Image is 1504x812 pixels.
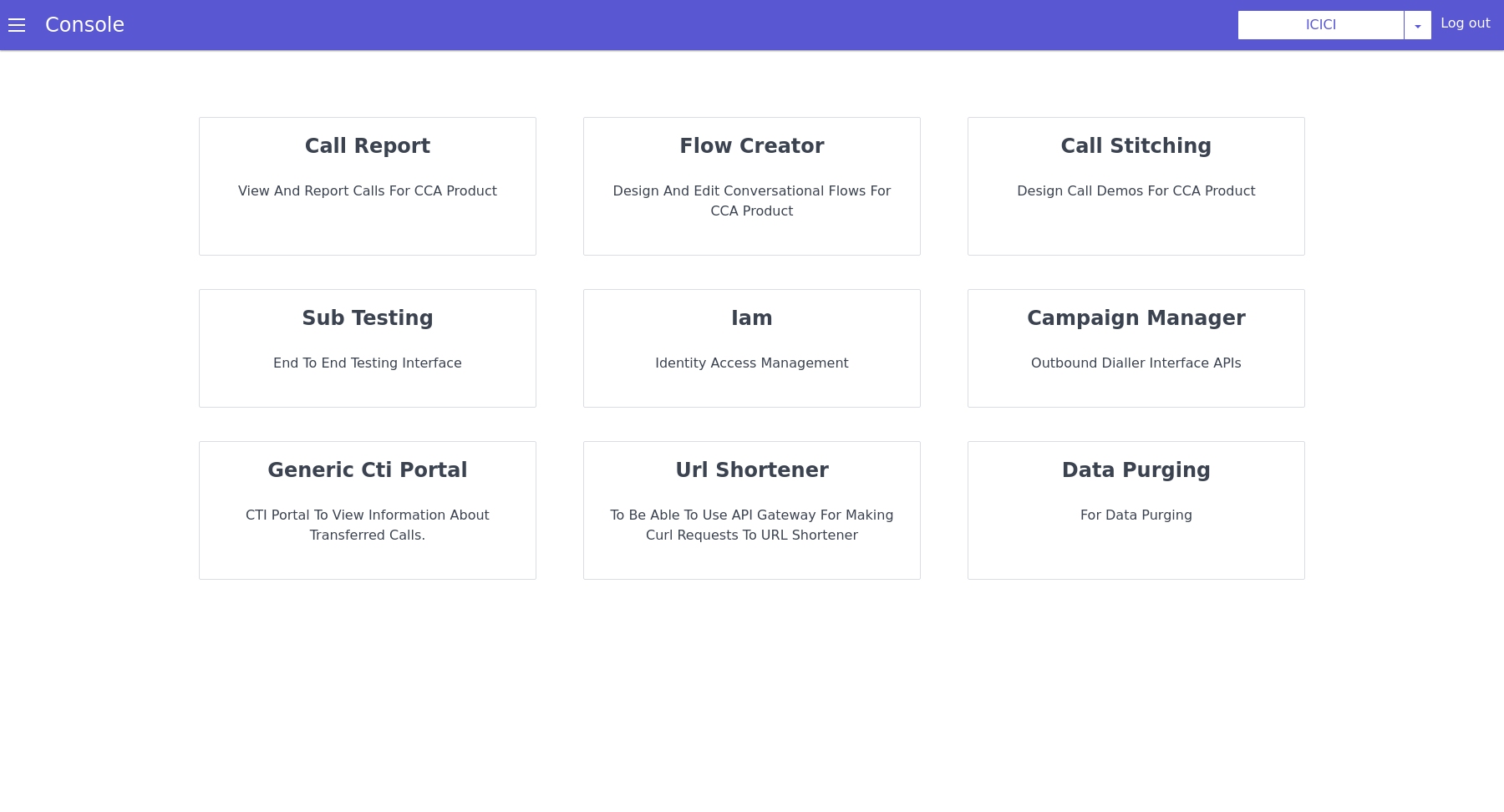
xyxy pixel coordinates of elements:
strong: iam [731,307,773,330]
p: Design call demos for CCA Product [982,181,1291,201]
p: Design and Edit Conversational flows for CCA Product [597,181,907,221]
strong: data purging [1062,459,1211,482]
strong: sub testing [302,307,434,330]
strong: campaign manager [1027,307,1246,330]
p: For data purging [982,505,1291,525]
p: View and report calls for CCA Product [213,181,522,201]
p: End to End Testing Interface [213,353,522,373]
strong: call report [305,134,430,158]
button: ICICI [1237,10,1405,40]
div: Log out [1440,13,1491,40]
strong: url shortener [675,459,829,482]
a: Console [25,13,145,37]
p: Identity Access Management [597,353,907,373]
strong: call stitching [1061,134,1212,158]
p: Outbound dialler interface APIs [982,353,1291,373]
strong: flow creator [679,134,824,158]
strong: generic cti portal [267,459,467,482]
p: To be able to use API Gateway for making curl requests to URL Shortener [597,505,907,546]
p: CTI portal to view information about transferred Calls. [213,505,522,546]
